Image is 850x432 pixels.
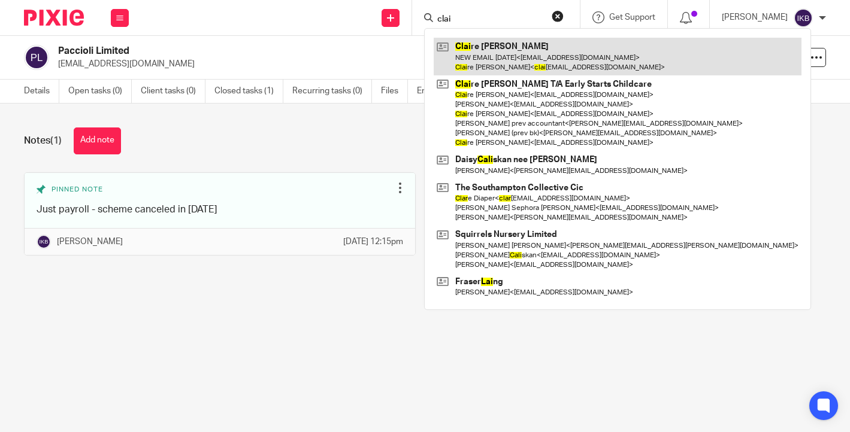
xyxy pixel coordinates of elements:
a: Files [381,80,408,103]
a: Emails [417,80,450,103]
img: svg%3E [24,45,49,70]
a: Details [24,80,59,103]
img: Pixie [24,10,84,26]
p: [EMAIL_ADDRESS][DOMAIN_NAME] [58,58,663,70]
span: (1) [50,136,62,145]
span: Get Support [609,13,655,22]
a: Open tasks (0) [68,80,132,103]
a: Client tasks (0) [141,80,205,103]
button: Clear [552,10,564,22]
h1: Notes [24,135,62,147]
a: Recurring tasks (0) [292,80,372,103]
img: svg%3E [794,8,813,28]
img: svg%3E [37,235,51,249]
h2: Paccioli Limited [58,45,542,57]
button: Add note [74,127,121,154]
input: Search [436,14,544,25]
div: Pinned note [37,185,391,194]
a: Closed tasks (1) [214,80,283,103]
p: [DATE] 12:15pm [343,236,403,248]
p: [PERSON_NAME] [722,11,788,23]
p: [PERSON_NAME] [57,236,123,248]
